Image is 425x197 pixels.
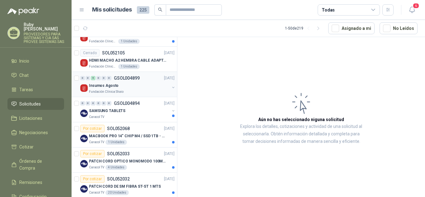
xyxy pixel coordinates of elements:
[118,39,140,44] div: 1 Unidades
[118,64,140,69] div: 1 Unidades
[80,74,176,94] a: 0 0 5 0 0 0 GSOL004899[DATE] Company LogoInsumos AgostoFundación Clínica Shaio
[19,58,29,64] span: Inicio
[80,110,88,117] img: Company Logo
[89,39,117,44] p: Fundación Clínica Shaio
[164,75,175,81] p: [DATE]
[19,143,34,150] span: Cotizar
[91,76,96,80] div: 5
[80,150,105,157] div: Por cotizar
[164,50,175,56] p: [DATE]
[24,32,64,44] p: PROVEEDORES PARA SISTEMAS Y CIA SAS PROVEE SISTEMAS SAS
[80,84,88,92] img: Company Logo
[7,84,64,96] a: Tareas
[137,6,149,14] span: 225
[105,140,127,145] div: 1 Unidades
[89,64,117,69] p: Fundación Clínica Shaio
[107,177,130,181] p: SOL052032
[72,148,177,173] a: Por cotizarSOL052033[DATE] Company LogoPATCH CORD OPTICO MONOMODO 100MTSCaracol TV4 Unidades
[96,76,101,80] div: 0
[89,133,166,139] p: MACBOOK PRO 14" CHIP M4 / SSD 1TB - 24 GB RAM
[80,34,88,41] img: Company Logo
[89,190,104,195] p: Caracol TV
[164,126,175,132] p: [DATE]
[164,101,175,106] p: [DATE]
[102,51,125,55] p: SOL052105
[89,108,125,114] p: SAMSUNG TABLETS
[19,86,33,93] span: Tareas
[24,22,64,31] p: Ruby [PERSON_NAME]
[80,100,176,120] a: 0 0 0 0 0 0 GSOL004894[DATE] Company LogoSAMSUNG TABLETSCaracol TV
[19,101,41,107] span: Solicitudes
[19,179,42,186] span: Remisiones
[7,141,64,153] a: Cotizar
[7,176,64,188] a: Remisiones
[7,69,64,81] a: Chat
[258,116,344,123] h3: Aún no has seleccionado niguna solicitud
[107,152,130,156] p: SOL052033
[105,165,127,170] div: 4 Unidades
[164,151,175,157] p: [DATE]
[80,175,105,183] div: Por cotizar
[7,155,64,174] a: Órdenes de Compra
[7,112,64,124] a: Licitaciones
[107,76,111,80] div: 0
[89,140,104,145] p: Caracol TV
[89,158,166,164] p: PATCH CORD OPTICO MONOMODO 100MTS
[164,176,175,182] p: [DATE]
[80,185,88,193] img: Company Logo
[19,72,29,79] span: Chat
[89,165,104,170] p: Caracol TV
[7,55,64,67] a: Inicio
[80,125,105,132] div: Por cotizar
[7,127,64,138] a: Negociaciones
[72,122,177,148] a: Por cotizarSOL052068[DATE] Company LogoMACBOOK PRO 14" CHIP M4 / SSD 1TB - 24 GB RAMCaracol TV1 U...
[96,101,101,106] div: 0
[89,115,104,120] p: Caracol TV
[91,101,96,106] div: 0
[89,184,161,190] p: PATCH CORD DE SM FIBRA ST-ST 1 MTS
[413,3,419,9] span: 6
[86,101,90,106] div: 0
[7,98,64,110] a: Solicitudes
[89,83,119,89] p: Insumos Agosto
[101,101,106,106] div: 0
[101,76,106,80] div: 0
[80,160,88,167] img: Company Logo
[114,76,140,80] p: GSOL004899
[285,23,323,33] div: 1 - 50 de 219
[158,7,162,12] span: search
[107,126,130,131] p: SOL052068
[80,101,85,106] div: 0
[105,190,129,195] div: 20 Unidades
[240,123,363,145] p: Explora los detalles, cotizaciones y actividad de una solicitud al seleccionarla. Obtén informaci...
[7,7,39,15] img: Logo peakr
[328,22,375,34] button: Asignado a mi
[406,4,418,16] button: 6
[322,7,335,13] div: Todas
[19,158,58,171] span: Órdenes de Compra
[89,89,124,94] p: Fundación Clínica Shaio
[86,76,90,80] div: 0
[80,49,100,57] div: Cerrado
[19,115,42,122] span: Licitaciones
[80,135,88,142] img: Company Logo
[114,101,140,106] p: GSOL004894
[80,59,88,67] img: Company Logo
[19,129,48,136] span: Negociaciones
[72,47,177,72] a: CerradoSOL052105[DATE] Company LogoHDMI MACHO A2 HEMBRA CABLE ADAPTADOR CONVERTIDOR FOR MONITFund...
[80,76,85,80] div: 0
[380,22,418,34] button: No Leídos
[89,58,166,63] p: HDMI MACHO A2 HEMBRA CABLE ADAPTADOR CONVERTIDOR FOR MONIT
[92,5,132,14] h1: Mis solicitudes
[107,101,111,106] div: 0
